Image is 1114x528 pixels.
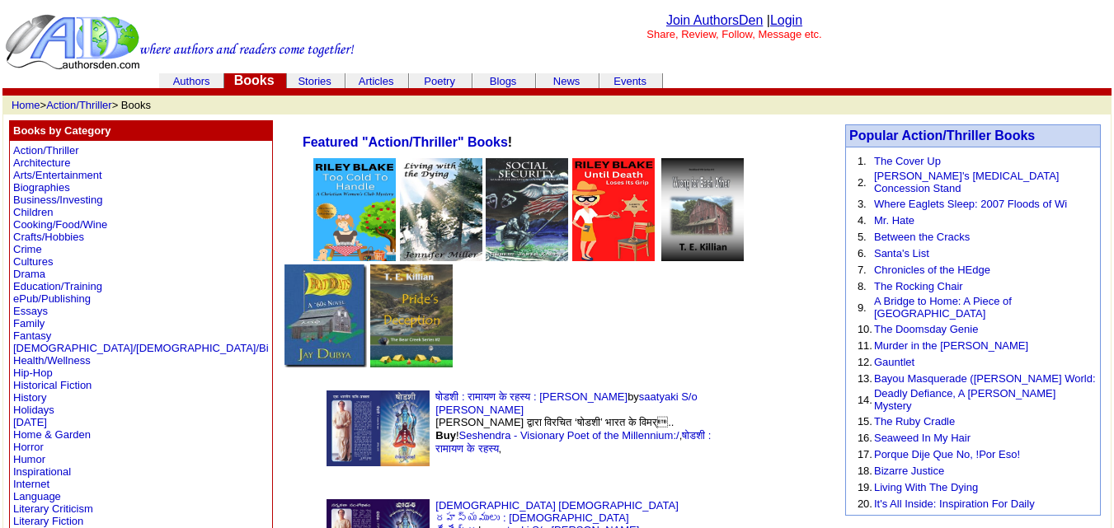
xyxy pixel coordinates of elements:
a: Hip-Hop [13,367,53,379]
a: Seshendra - Visionary Poet of the Millennium:/ [459,429,679,442]
a: Seaweed In My Hair [874,432,971,444]
img: cleardot.gif [223,81,224,82]
a: षोडशी : रामायण के रहस्य [435,429,711,455]
img: cleardot.gif [599,81,600,82]
a: Home [12,99,40,111]
font: Popular Action/Thriller Books [849,128,1035,143]
a: Living With The Dying [400,250,482,264]
font: by [PERSON_NAME] द्वारा विरचित ‘षोडशी’ भारत के विमर्.. ! , , [435,390,711,455]
img: cleardot.gif [472,81,473,82]
img: cleardot.gif [286,81,287,82]
img: shim.gif [739,390,805,489]
a: Home & Garden [13,428,91,441]
font: Share, Review, Follow, Message etc. [646,28,821,40]
a: Humor [13,453,45,465]
font: 8. [858,280,867,292]
font: 19. [858,481,872,493]
a: News [553,75,581,87]
a: History [13,391,46,404]
a: Literary Fiction [13,515,83,527]
img: cleardot.gif [160,81,161,82]
a: [PERSON_NAME]'s [MEDICAL_DATA] Concession Stand [874,170,1060,194]
img: 76587.jpg [327,390,430,466]
a: Gauntlet [874,356,914,368]
a: Action/Thriller [46,99,111,111]
font: 9. [858,301,867,314]
img: 79984.jpg [313,158,396,261]
font: 14. [858,394,872,406]
img: 75410.jpg [486,158,568,261]
a: षोडशी : रामायण के रहस्य : [PERSON_NAME] [435,390,628,403]
a: Featured "Action/Thriller" Books [303,135,508,149]
font: 18. [858,465,872,477]
a: Education/Training [13,280,102,292]
a: Arts/Entertainment [13,169,102,181]
a: Authors [173,75,210,87]
a: The Ruby Cradle [874,415,955,428]
font: 4. [858,214,867,227]
a: Language [13,490,61,502]
a: A Bridge to Home: A Piece of [GEOGRAPHIC_DATA] [874,295,1012,320]
b: ! [303,135,512,149]
a: Biographies [13,181,70,194]
img: cleardot.gif [662,81,663,82]
img: cleardot.gif [284,150,285,158]
a: Chronicles of the HEdge [874,264,990,276]
a: Cooking/Food/Wine [13,218,107,231]
a: Family [13,317,45,329]
font: 6. [858,247,867,259]
a: Bizarre Justice [874,465,944,477]
a: Login [770,13,802,27]
font: 11. [858,339,872,352]
font: 2. [858,176,867,189]
img: cleardot.gif [599,81,599,82]
img: cleardot.gif [408,81,409,82]
img: 70075.jpg [370,264,453,367]
a: Blogs [490,75,517,87]
img: 12849.jpg [284,264,367,367]
a: Join AuthorsDen [666,13,763,27]
img: shim.gif [820,446,825,450]
a: Pride's Deception (Bear Creek Series # 2) [370,356,453,370]
font: > > Books [12,99,151,111]
font: 5. [858,231,867,243]
a: It's All Inside: Inspiration For Daily [874,498,1035,510]
a: saatyaki S/o [PERSON_NAME] [435,390,697,416]
img: cleardot.gif [161,81,162,82]
font: 15. [858,415,872,428]
font: 20. [858,498,872,510]
a: Frat Brats, A 60's Novel [284,356,367,370]
img: 78147.jpg [661,158,744,261]
font: 1. [858,155,867,167]
a: Crafts/Hobbies [13,231,84,243]
a: Cultures [13,255,53,268]
b: Buy [435,429,456,442]
font: 17. [858,448,872,460]
img: 79697.jpg [572,158,655,261]
a: Holidays [13,404,54,416]
a: Bayou Masquerade ([PERSON_NAME] World: [874,372,1096,385]
a: Children [13,206,53,218]
font: 16. [858,432,872,444]
a: Mr. Hate [874,214,914,227]
a: [DATE] [13,416,47,428]
a: Health/Wellness [13,354,91,367]
a: Books [234,73,275,87]
img: cleardot.gif [409,81,410,82]
a: The Rocking Chair [874,280,963,292]
a: Too Cold To Handle: 80s Church Lady Mini-Series (Christian Women's Club) [313,250,396,264]
font: 10. [858,323,872,335]
img: cleardot.gif [536,81,537,82]
a: Business/Investing [13,194,102,206]
a: Social Security [486,250,568,264]
a: Essays [13,305,48,317]
a: Fantasy [13,329,51,342]
a: Crime [13,243,42,255]
img: 31578.jpg [400,158,482,261]
b: Books by Category [13,124,110,137]
a: Events [613,75,646,87]
a: Until Death Loses Its Grip [572,250,655,264]
font: 7. [858,264,867,276]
